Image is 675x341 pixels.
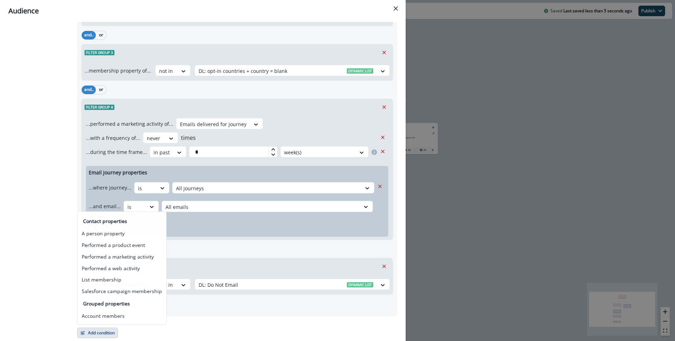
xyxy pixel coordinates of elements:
p: ...membership property of... [85,67,151,74]
button: Remove [379,102,390,112]
p: ...where journey... [89,184,131,191]
button: or [96,86,106,94]
button: Close [390,3,401,14]
button: and.. [82,31,96,39]
button: Remove [377,132,388,143]
button: Remove [374,181,386,192]
button: and.. [82,86,96,94]
button: Remove [379,261,390,272]
button: Remove [379,47,390,58]
p: Contact properties [83,217,161,225]
p: times [181,134,196,142]
button: Account members [77,310,166,322]
button: A person property [77,228,166,239]
p: ...and email... [89,203,121,210]
div: Audience [8,6,397,16]
button: or [96,31,106,39]
span: Filter group 3 [85,50,114,55]
button: Performed a web activity [77,262,166,274]
button: Performed a marketing activity [77,251,166,262]
span: Filter group 4 [85,105,114,110]
button: Performed a product event [77,239,166,251]
p: ...during the time frame... [86,148,147,156]
p: ...with a frequency of... [86,134,140,142]
button: Add condition [77,328,118,338]
button: List membership [77,274,166,285]
button: Remove [377,146,388,157]
p: Grouped properties [83,300,161,307]
p: ...performed a marketing activity of... [86,120,173,128]
button: Salesforce campaign membership [77,285,166,297]
p: Email journey properties [89,169,147,176]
